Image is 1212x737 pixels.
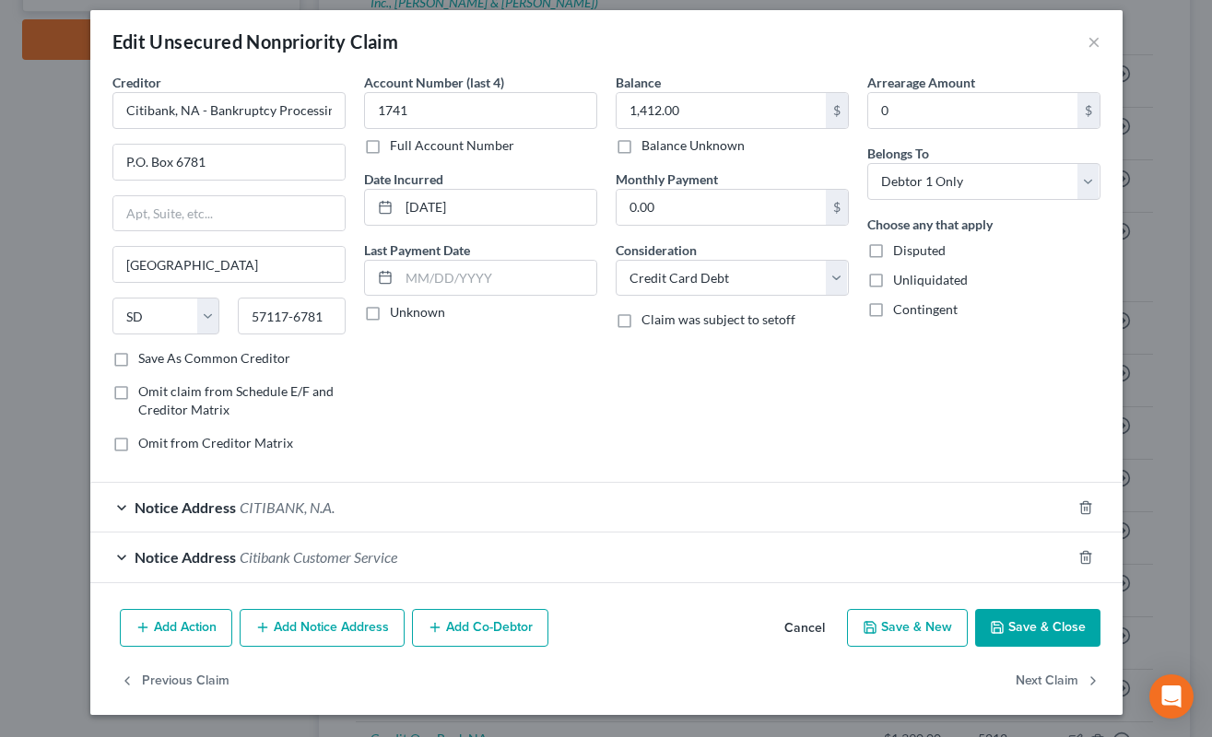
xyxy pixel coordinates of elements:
[1077,93,1100,128] div: $
[112,92,346,129] input: Search creditor by name...
[1088,30,1100,53] button: ×
[868,93,1077,128] input: 0.00
[641,311,795,327] span: Claim was subject to setoff
[399,190,596,225] input: MM/DD/YYYY
[120,609,232,648] button: Add Action
[616,170,718,189] label: Monthly Payment
[364,73,504,92] label: Account Number (last 4)
[826,93,848,128] div: $
[364,92,597,129] input: XXXX
[135,548,236,566] span: Notice Address
[364,240,470,260] label: Last Payment Date
[867,215,993,234] label: Choose any that apply
[617,93,826,128] input: 0.00
[112,75,161,90] span: Creditor
[112,29,399,54] div: Edit Unsecured Nonpriority Claim
[617,190,826,225] input: 0.00
[113,247,345,282] input: Enter city...
[641,136,745,155] label: Balance Unknown
[138,435,293,450] span: Omit from Creditor Matrix
[399,261,596,296] input: MM/DD/YYYY
[770,611,840,648] button: Cancel
[390,303,445,322] label: Unknown
[1149,674,1194,719] div: Open Intercom Messenger
[893,242,946,258] span: Disputed
[867,73,975,92] label: Arrearage Amount
[616,240,697,260] label: Consideration
[1016,661,1100,700] button: Next Claim
[826,190,848,225] div: $
[238,298,346,334] input: Enter zip...
[135,498,236,516] span: Notice Address
[364,170,443,189] label: Date Incurred
[240,548,397,566] span: Citibank Customer Service
[240,609,405,648] button: Add Notice Address
[847,609,968,648] button: Save & New
[975,609,1100,648] button: Save & Close
[867,146,929,161] span: Belongs To
[893,301,958,317] span: Contingent
[390,136,514,155] label: Full Account Number
[138,349,290,368] label: Save As Common Creditor
[138,383,334,417] span: Omit claim from Schedule E/F and Creditor Matrix
[120,661,229,700] button: Previous Claim
[616,73,661,92] label: Balance
[893,272,968,287] span: Unliquidated
[113,145,345,180] input: Enter address...
[113,196,345,231] input: Apt, Suite, etc...
[412,609,548,648] button: Add Co-Debtor
[240,498,335,516] span: CITIBANK, N.A.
